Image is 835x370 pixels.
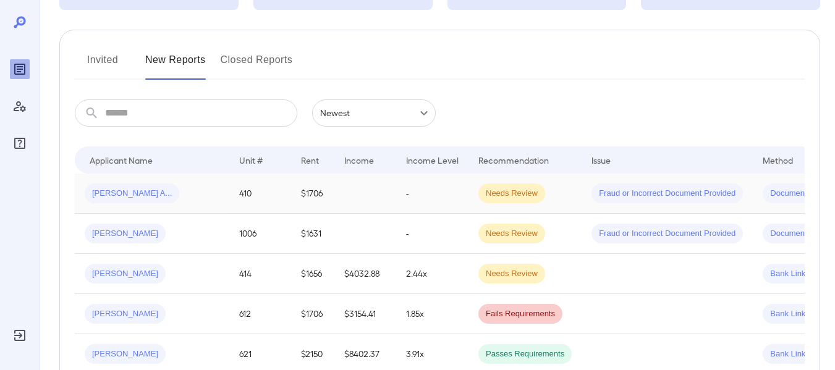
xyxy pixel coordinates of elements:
span: Needs Review [478,188,545,200]
span: [PERSON_NAME] [85,268,166,280]
div: Recommendation [478,153,549,167]
span: [PERSON_NAME] [85,348,166,360]
td: 612 [229,294,291,334]
td: $1706 [291,174,334,214]
span: Bank Link [763,308,813,320]
span: [PERSON_NAME] [85,308,166,320]
td: $4032.88 [334,254,396,294]
button: New Reports [145,50,206,80]
div: Reports [10,59,30,79]
td: 414 [229,254,291,294]
div: Newest [312,99,436,127]
span: Fraud or Incorrect Document Provided [591,228,743,240]
div: Manage Users [10,96,30,116]
span: [PERSON_NAME] A... [85,188,179,200]
div: Income Level [406,153,459,167]
td: $1656 [291,254,334,294]
td: 1.85x [396,294,468,334]
span: Passes Requirements [478,348,572,360]
span: Needs Review [478,268,545,280]
td: $3154.41 [334,294,396,334]
span: Fraud or Incorrect Document Provided [591,188,743,200]
span: Fails Requirements [478,308,562,320]
div: Log Out [10,326,30,345]
td: $1706 [291,294,334,334]
span: Bank Link [763,268,813,280]
div: Income [344,153,374,167]
td: - [396,214,468,254]
div: Issue [591,153,611,167]
td: - [396,174,468,214]
div: FAQ [10,133,30,153]
div: Method [763,153,793,167]
div: Applicant Name [90,153,153,167]
td: $1631 [291,214,334,254]
td: 2.44x [396,254,468,294]
td: 1006 [229,214,291,254]
div: Unit # [239,153,263,167]
span: [PERSON_NAME] [85,228,166,240]
button: Closed Reports [221,50,293,80]
span: Needs Review [478,228,545,240]
td: 410 [229,174,291,214]
div: Rent [301,153,321,167]
span: Bank Link [763,348,813,360]
button: Invited [75,50,130,80]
